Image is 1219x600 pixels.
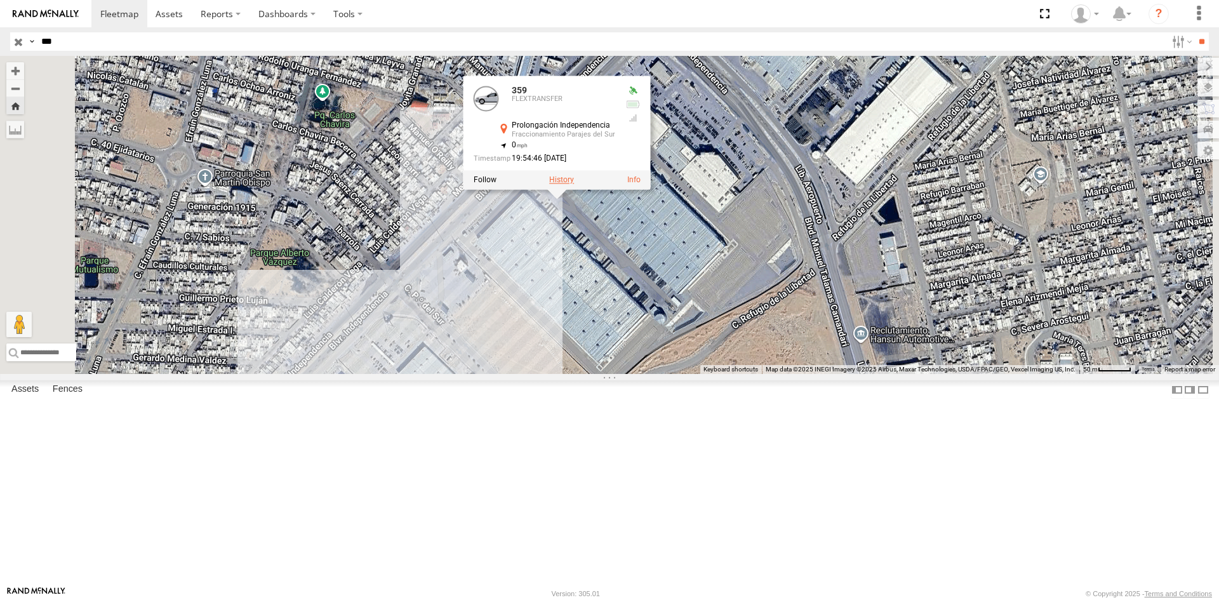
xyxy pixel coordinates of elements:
[1197,380,1209,399] label: Hide Summary Table
[474,154,615,163] div: Date/time of location update
[474,86,499,111] a: View Asset Details
[512,95,615,103] div: FLEXTRANSFER
[1183,380,1196,399] label: Dock Summary Table to the Right
[512,121,615,130] div: Prolongación Independencia
[1142,367,1155,372] a: Terms
[1164,366,1215,373] a: Report a map error
[549,175,574,184] label: View Asset History
[552,590,600,597] div: Version: 305.01
[1197,142,1219,159] label: Map Settings
[625,99,641,109] div: No voltage information received from this device.
[46,381,89,399] label: Fences
[13,10,79,18] img: rand-logo.svg
[703,365,758,374] button: Keyboard shortcuts
[512,131,615,138] div: Fraccionamiento Parajes del Sur
[7,587,65,600] a: Visit our Website
[512,85,527,95] a: 359
[1079,365,1135,374] button: Map Scale: 50 m per 49 pixels
[6,62,24,79] button: Zoom in
[625,86,641,96] div: Valid GPS Fix
[6,97,24,114] button: Zoom Home
[6,79,24,97] button: Zoom out
[6,121,24,138] label: Measure
[1086,590,1212,597] div: © Copyright 2025 -
[5,381,45,399] label: Assets
[474,175,496,184] label: Realtime tracking of Asset
[1149,4,1169,24] i: ?
[6,312,32,337] button: Drag Pegman onto the map to open Street View
[1167,32,1194,51] label: Search Filter Options
[625,113,641,123] div: GSM Signal = 4
[1145,590,1212,597] a: Terms and Conditions
[1083,366,1098,373] span: 50 m
[1067,4,1103,23] div: Roberto Garcia
[1171,380,1183,399] label: Dock Summary Table to the Left
[27,32,37,51] label: Search Query
[512,140,528,149] span: 0
[627,175,641,184] a: View Asset Details
[766,366,1076,373] span: Map data ©2025 INEGI Imagery ©2025 Airbus, Maxar Technologies, USDA/FPAC/GEO, Vexcel Imaging US, ...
